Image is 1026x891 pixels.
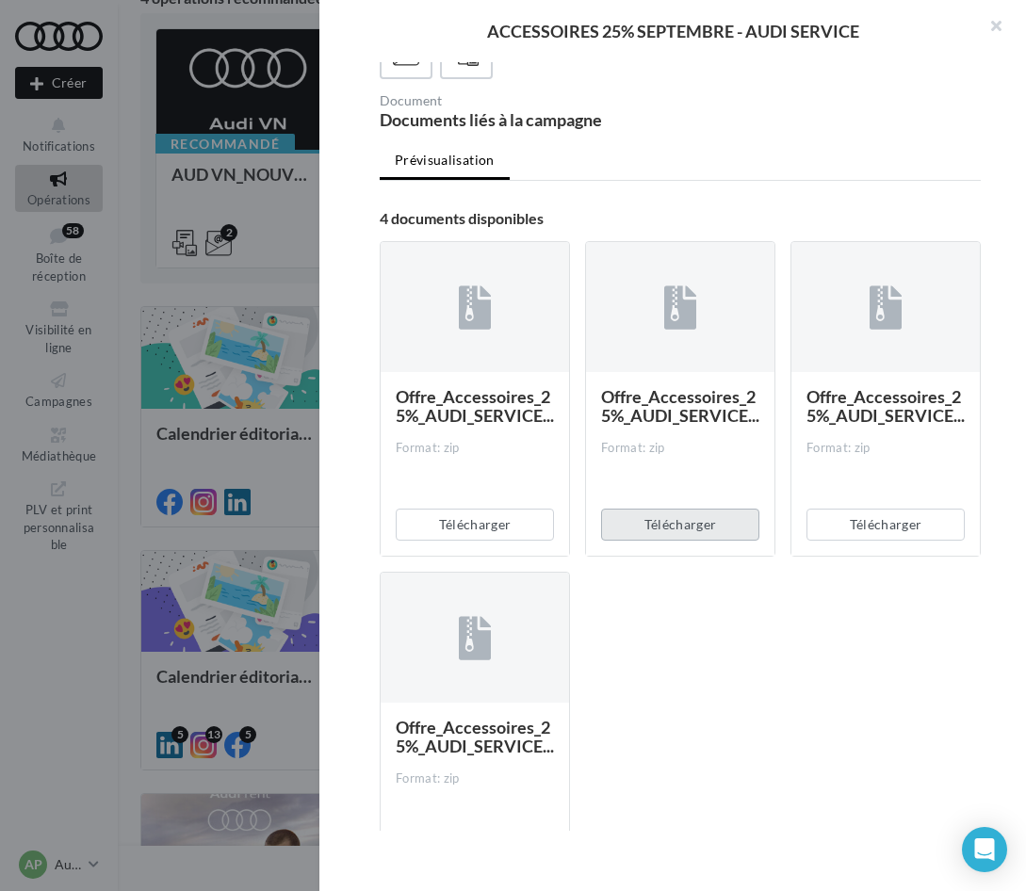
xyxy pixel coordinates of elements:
div: Format: zip [601,440,759,457]
div: 4 documents disponibles [380,211,981,226]
div: Format: zip [396,770,554,787]
div: Documents liés à la campagne [380,111,673,128]
div: Format: zip [396,440,554,457]
div: ACCESSOIRES 25% SEPTEMBRE - AUDI SERVICE [350,23,996,40]
span: Offre_Accessoires_25%_AUDI_SERVICE... [601,386,759,426]
span: Offre_Accessoires_25%_AUDI_SERVICE... [396,717,554,756]
div: Open Intercom Messenger [962,827,1007,872]
button: Télécharger [601,509,759,541]
button: Télécharger [396,509,554,541]
div: Format: zip [806,440,965,457]
span: Offre_Accessoires_25%_AUDI_SERVICE... [396,386,554,426]
span: Offre_Accessoires_25%_AUDI_SERVICE... [806,386,965,426]
button: Télécharger [806,509,965,541]
div: Document [380,94,673,107]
